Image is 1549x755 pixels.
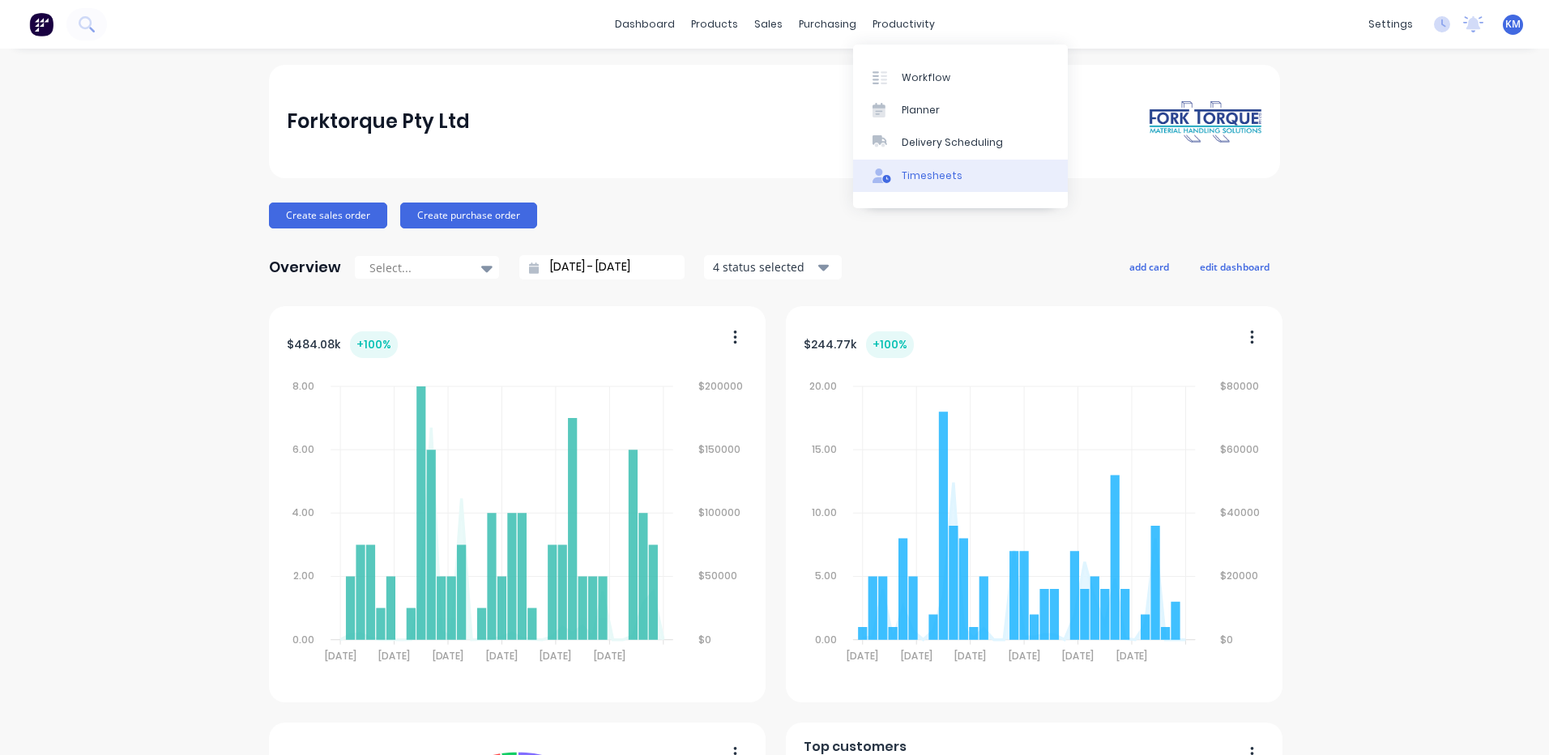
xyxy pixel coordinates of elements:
[1360,12,1421,36] div: settings
[698,633,711,646] tspan: $0
[292,633,314,646] tspan: 0.00
[901,649,932,663] tspan: [DATE]
[1149,100,1262,144] img: Forktorque Pty Ltd
[902,70,950,85] div: Workflow
[486,649,518,663] tspan: [DATE]
[1221,505,1261,519] tspan: $40000
[812,442,837,456] tspan: 15.00
[815,569,837,583] tspan: 5.00
[704,255,842,279] button: 4 status selected
[292,379,314,393] tspan: 8.00
[540,649,571,663] tspan: [DATE]
[698,442,740,456] tspan: $150000
[594,649,625,663] tspan: [DATE]
[698,379,743,393] tspan: $200000
[1062,649,1094,663] tspan: [DATE]
[287,105,470,138] div: Forktorque Pty Ltd
[902,135,1003,150] div: Delivery Scheduling
[954,649,986,663] tspan: [DATE]
[815,633,837,646] tspan: 0.00
[1119,256,1180,277] button: add card
[804,331,914,358] div: $ 244.77k
[1221,379,1260,393] tspan: $80000
[1221,633,1234,646] tspan: $0
[287,331,398,358] div: $ 484.08k
[902,103,940,117] div: Planner
[293,569,314,583] tspan: 2.00
[698,569,737,583] tspan: $50000
[1189,256,1280,277] button: edit dashboard
[432,649,463,663] tspan: [DATE]
[698,505,740,519] tspan: $100000
[400,203,537,228] button: Create purchase order
[1116,649,1148,663] tspan: [DATE]
[853,94,1068,126] a: Planner
[324,649,356,663] tspan: [DATE]
[269,203,387,228] button: Create sales order
[902,168,962,183] div: Timesheets
[1221,442,1260,456] tspan: $60000
[864,12,943,36] div: productivity
[713,258,815,275] div: 4 status selected
[683,12,746,36] div: products
[378,649,410,663] tspan: [DATE]
[1221,569,1259,583] tspan: $20000
[1505,17,1521,32] span: KM
[350,331,398,358] div: + 100 %
[809,379,837,393] tspan: 20.00
[1009,649,1040,663] tspan: [DATE]
[866,331,914,358] div: + 100 %
[607,12,683,36] a: dashboard
[853,61,1068,93] a: Workflow
[269,251,341,284] div: Overview
[29,12,53,36] img: Factory
[292,442,314,456] tspan: 6.00
[853,126,1068,159] a: Delivery Scheduling
[853,160,1068,192] a: Timesheets
[746,12,791,36] div: sales
[791,12,864,36] div: purchasing
[847,649,878,663] tspan: [DATE]
[292,505,314,519] tspan: 4.00
[812,505,837,519] tspan: 10.00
